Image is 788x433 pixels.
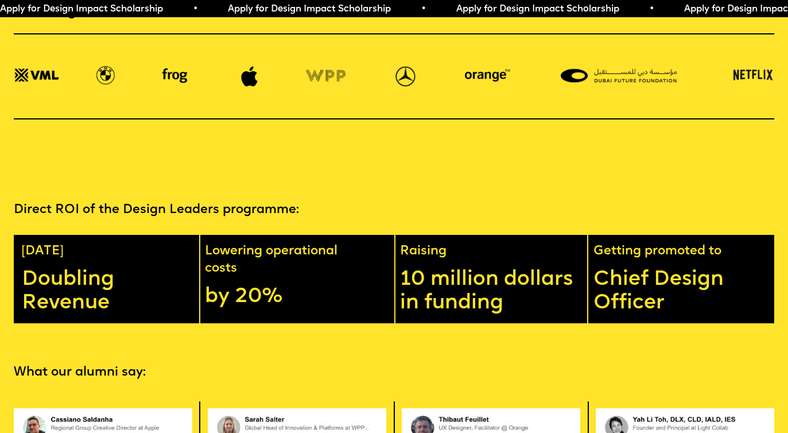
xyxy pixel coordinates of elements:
p: [DATE] [22,243,191,260]
p: Direct ROI of the Design Leaders programme: [14,202,774,219]
span: • [421,5,426,14]
p: by 20% [205,285,386,309]
span: • [193,5,198,14]
p: Raising [400,243,587,260]
p: 10 million dollars in funding [400,268,587,315]
p: What our alumni say: [14,364,774,381]
p: Chief Design Officer [593,268,781,315]
span: • [649,5,654,14]
p: Getting promoted to [593,243,781,260]
p: Doubling Revenue [22,268,191,315]
p: Lowering operational costs [205,243,386,277]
